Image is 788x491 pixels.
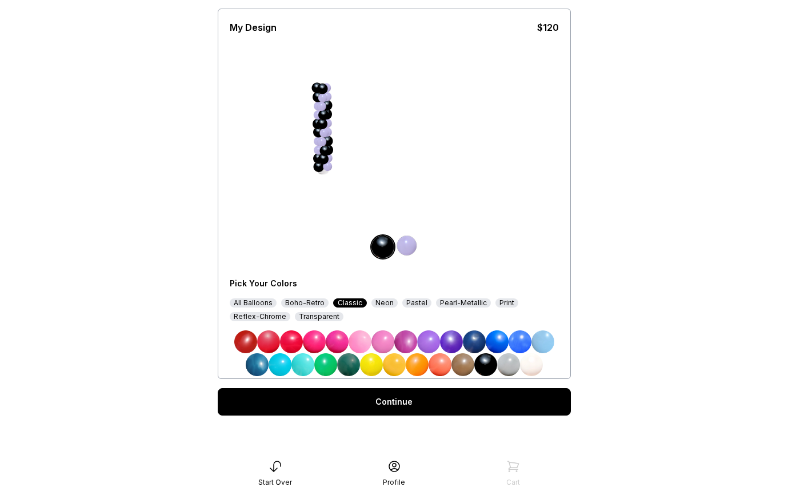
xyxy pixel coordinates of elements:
[258,478,292,487] div: Start Over
[537,21,559,34] div: $120
[230,21,277,34] div: My Design
[436,298,491,308] div: Pearl-Metallic
[281,298,329,308] div: Boho-Retro
[402,298,431,308] div: Pastel
[218,388,571,416] a: Continue
[295,312,343,321] div: Transparent
[333,298,367,308] div: Classic
[230,312,290,321] div: Reflex-Chrome
[230,278,427,289] div: Pick Your Colors
[230,298,277,308] div: All Balloons
[495,298,518,308] div: Print
[371,298,398,308] div: Neon
[506,478,520,487] div: Cart
[383,478,405,487] div: Profile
